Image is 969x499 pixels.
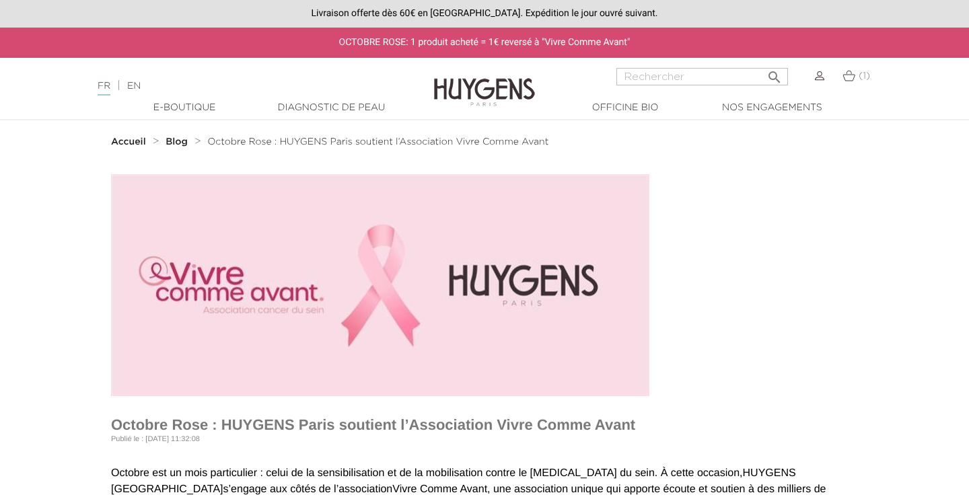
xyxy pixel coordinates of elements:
span: (1) [859,71,870,81]
a: Nos engagements [705,101,839,115]
strong: HUYGENS [GEOGRAPHIC_DATA] [111,467,796,495]
a: Officine Bio [558,101,692,115]
a: (1) [842,71,870,81]
button:  [762,64,787,82]
a: Blog [166,137,191,147]
strong: Vivre Comme Avant [392,484,487,495]
input: Rechercher [616,68,788,85]
a: Accueil [111,137,149,147]
i:  [766,65,783,81]
a: E-Boutique [117,101,252,115]
h1: Octobre Rose : HUYGENS Paris soutient l’Association Vivre Comme Avant [111,416,858,434]
strong: Blog [166,137,188,147]
p: Publié le : [DATE] 11:32:08 [111,434,858,445]
a: Diagnostic de peau [264,101,398,115]
strong: Accueil [111,137,146,147]
a: Octobre Rose : HUYGENS Paris soutient l’Association Vivre Comme Avant [207,137,548,147]
img: Octobre Rose : HUYGENS Paris soutient l’Association Vivre Comme Avant [111,174,649,396]
div: | [91,78,394,94]
a: FR [98,81,110,95]
a: EN [127,81,141,91]
img: Huygens [434,56,535,108]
